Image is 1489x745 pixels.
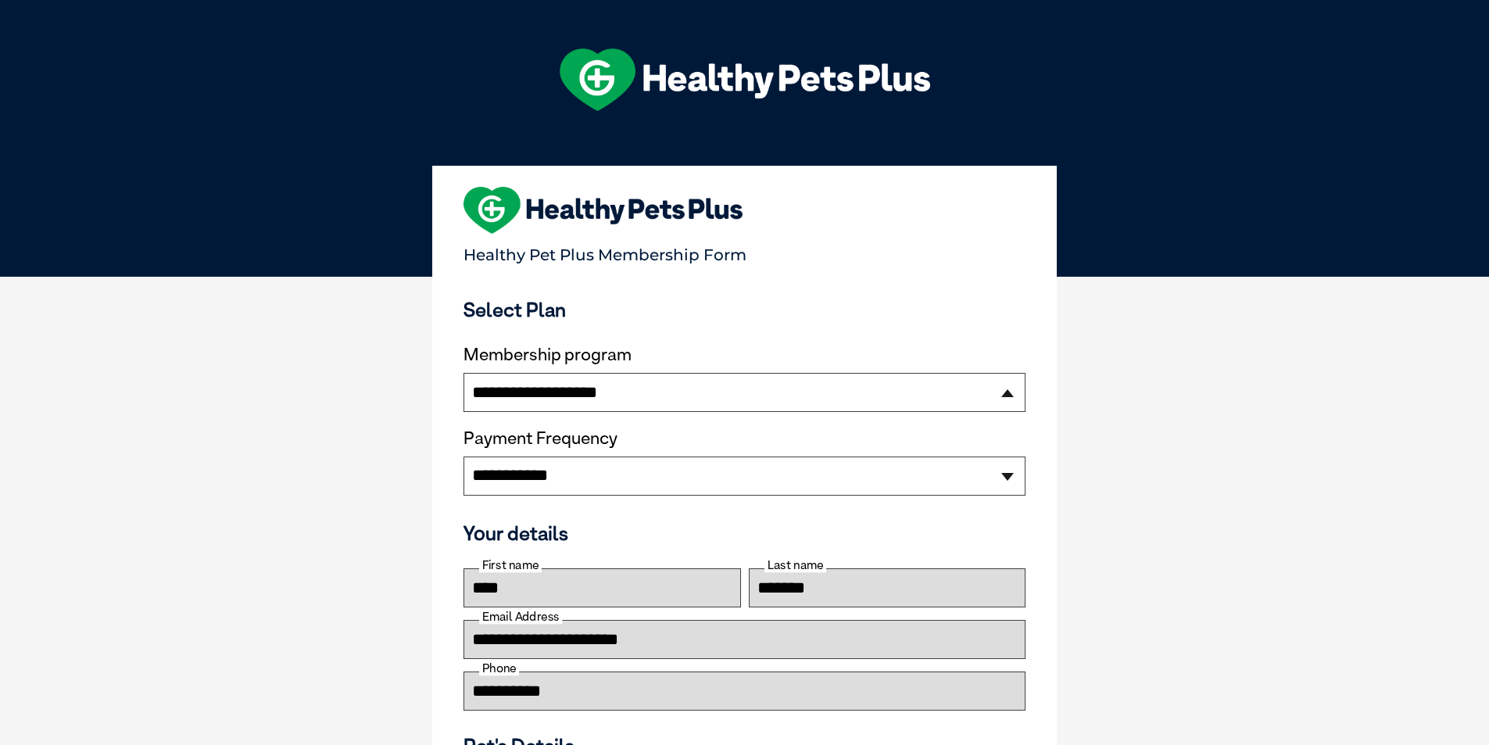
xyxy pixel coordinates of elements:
[464,521,1025,545] h3: Your details
[464,298,1025,321] h3: Select Plan
[479,661,519,675] label: Phone
[464,187,743,234] img: heart-shape-hpp-logo-large.png
[464,238,1025,264] p: Healthy Pet Plus Membership Form
[764,558,826,572] label: Last name
[479,610,562,624] label: Email Address
[560,48,930,111] img: hpp-logo-landscape-green-white.png
[464,428,617,449] label: Payment Frequency
[479,558,542,572] label: First name
[464,345,1025,365] label: Membership program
